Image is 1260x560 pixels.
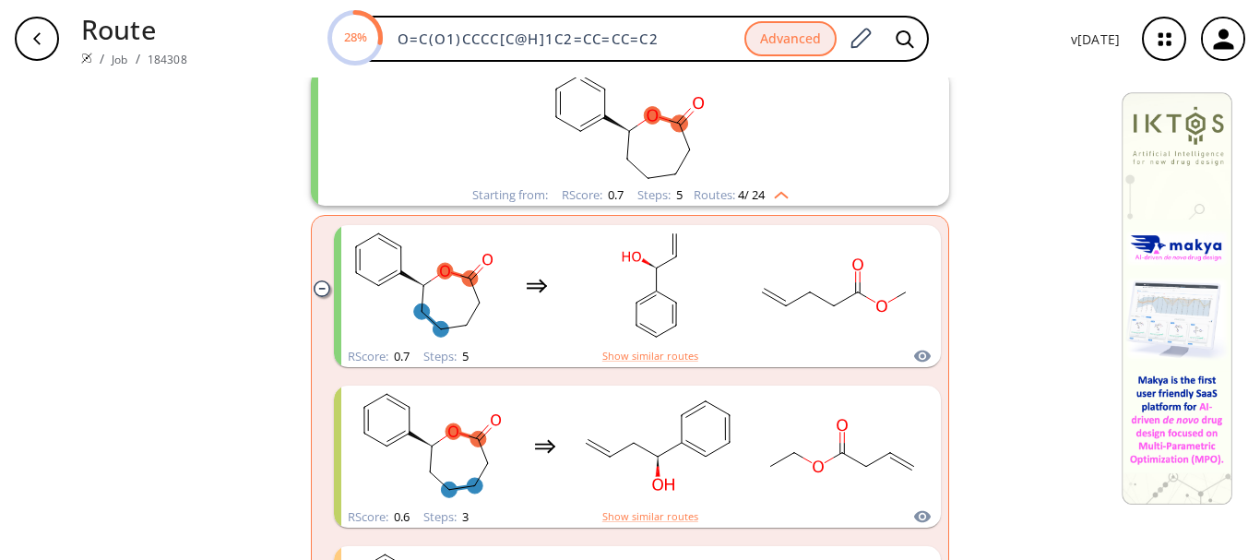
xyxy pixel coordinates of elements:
[562,189,624,201] div: RScore :
[566,228,732,343] svg: C=C[C@H](O)c1ccccc1
[348,351,410,363] div: RScore :
[602,348,698,364] button: Show similar routes
[1122,92,1232,505] img: Banner
[391,348,410,364] span: 0.7
[100,49,104,68] li: /
[694,189,789,201] div: Routes:
[472,189,548,201] div: Starting from:
[343,29,366,45] text: 28%
[744,21,837,57] button: Advanced
[637,189,683,201] div: Steps :
[935,228,1101,343] svg: CCO
[765,185,789,199] img: Up
[348,511,410,523] div: RScore :
[81,53,92,64] img: Spaya logo
[1071,30,1120,49] p: v [DATE]
[136,49,140,68] li: /
[112,52,127,67] a: Job
[350,388,516,504] svg: O=C1CCCC[C@@H](c2ccccc2)O1
[423,351,469,363] div: Steps :
[673,186,683,203] span: 5
[459,348,469,364] span: 5
[81,9,187,49] p: Route
[602,508,698,525] button: Show similar routes
[390,69,870,185] svg: O=C1CCCC[C@@H](c2ccccc2)O1
[423,511,469,523] div: Steps :
[759,388,925,504] svg: C=CCC(=O)OCC
[751,228,917,343] svg: C=CCCC(=O)OC
[575,388,741,504] svg: C=CC[C@H](O)c1ccccc1
[605,186,624,203] span: 0.7
[386,30,744,48] input: Enter SMILES
[148,52,187,67] a: 184308
[459,508,469,525] span: 3
[341,228,507,343] svg: O=C1CCCC[C@@H](c2ccccc2)O1
[391,508,410,525] span: 0.6
[738,189,765,201] span: 4 / 24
